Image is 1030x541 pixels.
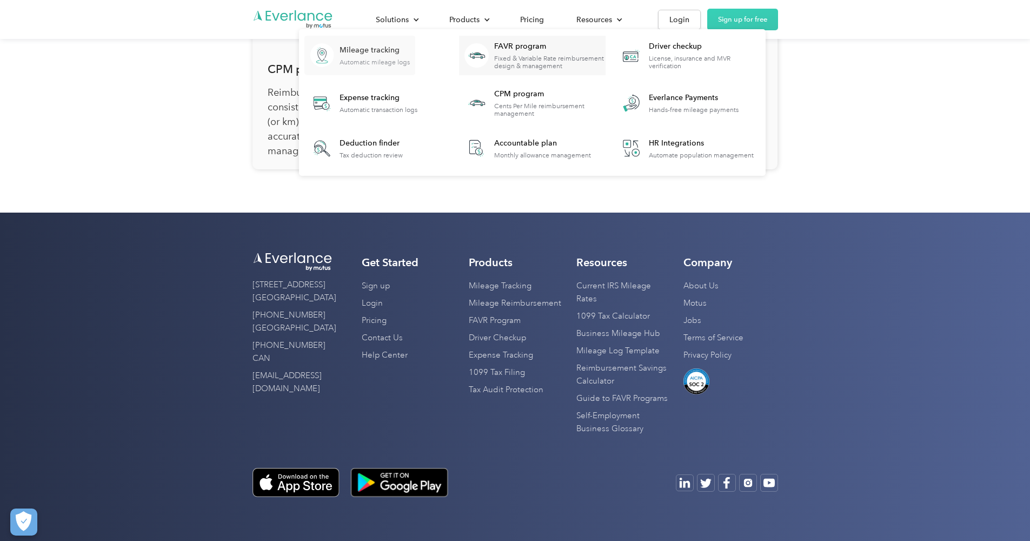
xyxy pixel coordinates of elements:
[683,295,707,312] a: Motus
[362,278,390,295] a: Sign up
[362,329,403,347] a: Contact Us
[683,329,743,347] a: Terms of Service
[362,347,408,364] a: Help Center
[697,474,715,492] a: Open Twitter
[576,390,668,407] a: Guide to FAVR Programs
[469,347,533,364] a: Expense Tracking
[340,106,417,114] div: Automatic transaction logs
[614,83,744,123] a: Everlance PaymentsHands-free mileage payments
[649,138,754,149] div: HR Integrations
[252,276,336,307] a: [STREET_ADDRESS][GEOGRAPHIC_DATA]
[469,295,561,312] a: Mileage Reimbursement
[252,252,334,272] img: Everlance logo white
[576,278,671,308] a: Current IRS Mileage Rates
[676,474,694,491] a: Open Youtube
[576,13,612,27] div: Resources
[760,474,778,492] a: Open Youtube
[469,381,543,399] a: Tax Audit Protection
[340,138,403,149] div: Deduction finder
[576,407,671,438] a: Self-Employment Business Glossary
[576,256,627,269] h4: Resources
[576,342,660,360] a: Mileage Log Template
[469,364,525,381] a: 1099 Tax Filing
[304,131,408,166] a: Deduction finderTax deduction review
[299,29,766,176] nav: Products
[494,55,605,70] div: Fixed & Variable Rate reimbursement design & management
[576,325,660,342] a: Business Mileage Hub
[268,85,401,159] p: Reimburse your team at a consistent rate for every mile (or km) they drive, based on accurate mil...
[340,151,403,159] div: Tax deduction review
[459,131,596,166] a: Accountable planMonthly allowance management
[509,10,555,29] a: Pricing
[244,44,299,55] span: Phone number
[105,98,176,121] input: Submit
[494,41,605,52] div: FAVR program
[438,10,499,29] div: Products
[252,367,334,398] a: [EMAIL_ADDRESS][DOMAIN_NAME]
[739,474,757,492] a: Open Instagram
[669,13,689,27] div: Login
[649,106,739,114] div: Hands-free mileage payments
[340,93,417,103] div: Expense tracking
[614,131,759,166] a: HR IntegrationsAutomate population management
[10,509,37,536] button: Cookies Settings
[614,36,760,75] a: Driver checkupLicense, insurance and MVR verification
[362,256,418,269] h4: Get Started
[649,55,760,70] div: License, insurance and MVR verification
[376,13,409,27] div: Solutions
[520,13,544,27] div: Pricing
[469,256,513,269] h4: Products
[649,151,754,159] div: Automate population management
[494,151,591,159] div: Monthly allowance management
[459,36,606,75] a: FAVR programFixed & Variable Rate reimbursement design & management
[252,337,334,367] a: [PHONE_NUMBER] CAN
[683,256,732,269] h4: Company
[304,36,415,75] a: Mileage trackingAutomatic mileage logs
[459,83,606,123] a: CPM programCents Per Mile reimbursement management
[649,41,760,52] div: Driver checkup
[576,308,650,325] a: 1099 Tax Calculator
[340,45,410,56] div: Mileage tracking
[340,58,410,66] div: Automatic mileage logs
[449,13,480,27] div: Products
[268,62,401,77] h3: CPM program
[469,278,531,295] a: Mileage Tracking
[683,312,701,329] a: Jobs
[252,307,336,337] a: [PHONE_NUMBER] [GEOGRAPHIC_DATA]
[494,89,605,100] div: CPM program
[362,312,387,329] a: Pricing
[707,9,778,30] a: Sign up for free
[304,83,423,123] a: Expense trackingAutomatic transaction logs
[252,9,334,30] a: Go to homepage
[362,295,383,312] a: Login
[683,347,732,364] a: Privacy Policy
[576,360,671,390] a: Reimbursement Savings Calculator
[469,329,526,347] a: Driver Checkup
[566,10,631,29] div: Resources
[494,138,591,149] div: Accountable plan
[494,102,605,117] div: Cents Per Mile reimbursement management
[469,312,521,329] a: FAVR Program
[658,10,701,30] a: Login
[365,10,428,29] div: Solutions
[649,93,739,103] div: Everlance Payments
[683,278,719,295] a: About Us
[718,474,736,492] a: Open Facebook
